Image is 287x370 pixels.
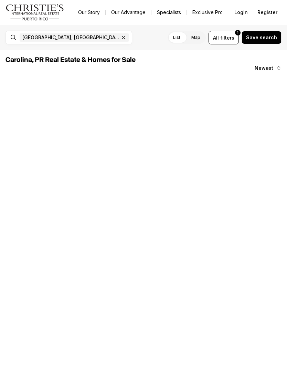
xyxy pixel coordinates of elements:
span: Carolina, PR Real Estate & Homes for Sale [6,56,136,63]
span: Newest [255,65,273,71]
button: Login [230,6,252,19]
span: [GEOGRAPHIC_DATA], [GEOGRAPHIC_DATA], [GEOGRAPHIC_DATA] [22,35,119,40]
a: Our Story [73,8,105,17]
span: All [213,34,219,41]
a: Exclusive Properties [187,8,244,17]
button: Newest [251,61,286,75]
button: Register [253,6,281,19]
img: logo [6,4,64,21]
span: Login [234,10,248,15]
label: Map [186,31,206,44]
a: Our Advantage [106,8,151,17]
span: 1 [237,30,238,35]
span: filters [220,34,234,41]
label: List [168,31,186,44]
a: Specialists [151,8,187,17]
button: Save search [242,31,281,44]
span: Save search [246,35,277,40]
button: Allfilters1 [209,31,239,44]
span: Register [257,10,277,15]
